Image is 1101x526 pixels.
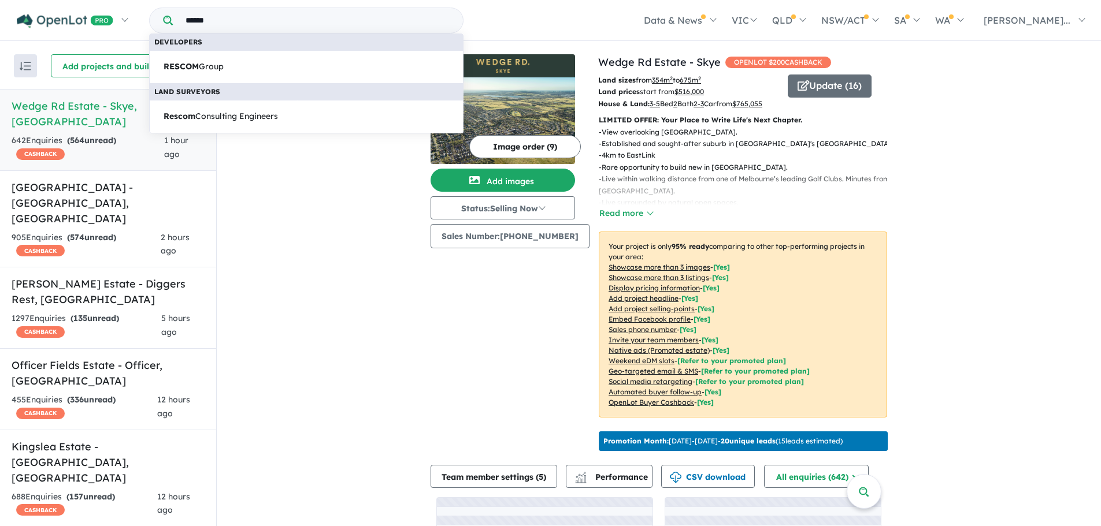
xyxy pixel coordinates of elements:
[599,197,896,208] p: - Live surrounded by natural open spaces.
[609,367,698,375] u: Geo-targeted email & SMS
[650,99,660,108] u: 3-5
[694,99,704,108] u: 2-3
[677,356,786,365] span: [Refer to your promoted plan]
[609,304,695,313] u: Add project selling-points
[599,207,653,220] button: Read more
[431,465,557,488] button: Team member settings (5)
[12,231,161,259] div: 905 Enquir ies
[609,263,710,271] u: Showcase more than 3 images
[164,60,224,74] span: Group
[69,491,83,502] span: 157
[20,62,31,70] img: sort.svg
[697,398,714,406] span: [Yes]
[984,14,1070,26] span: [PERSON_NAME]...
[599,126,896,138] p: - View overlooking [GEOGRAPHIC_DATA].
[164,61,199,72] strong: RESCOM
[695,377,804,386] span: [Refer to your promoted plan]
[67,394,116,405] strong: ( unread)
[609,294,679,303] u: Add project headline
[670,472,681,483] img: download icon
[16,148,65,160] span: CASHBACK
[609,377,692,386] u: Social media retargeting
[725,57,831,68] span: OPENLOT $ 200 CASHBACK
[598,74,779,86] p: from
[469,135,581,158] button: Image order (9)
[12,439,205,486] h5: Kingslea Estate - [GEOGRAPHIC_DATA] , [GEOGRAPHIC_DATA]
[698,75,701,81] sup: 2
[599,138,896,150] p: - Established and sought-after suburb in [GEOGRAPHIC_DATA]'s [GEOGRAPHIC_DATA].
[431,169,575,192] button: Add images
[680,325,696,334] span: [ Yes ]
[598,55,721,69] a: Wedge Rd Estate - Skye
[17,14,113,28] img: Openlot PRO Logo White
[164,110,278,124] span: Consulting Engineers
[603,437,669,445] b: Promotion Month:
[609,398,694,406] u: OpenLot Buyer Cashback
[157,394,190,419] span: 12 hours ago
[70,135,84,146] span: 564
[672,242,709,251] b: 95 % ready
[598,87,640,96] b: Land prices
[149,100,464,133] a: RescomConsulting Engineers
[16,245,65,256] span: CASHBACK
[431,224,590,248] button: Sales Number:[PHONE_NUMBER]
[609,346,710,355] u: Native ads (Promoted estate)
[12,393,157,421] div: 455 Enquir ies
[12,357,205,389] h5: Officer Fields Estate - Officer , [GEOGRAPHIC_DATA]
[67,135,116,146] strong: ( unread)
[702,335,718,344] span: [ Yes ]
[164,111,195,121] strong: Rescom
[16,408,65,419] span: CASHBACK
[599,114,887,126] p: LIMITED OFFER: Your Place to Write Life's Next Chapter.
[609,315,691,323] u: Embed Facebook profile
[598,98,779,110] p: Bed Bath Car from
[598,76,636,84] b: Land sizes
[701,367,810,375] span: [Refer to your promoted plan]
[154,38,202,46] b: Developers
[161,232,190,256] span: 2 hours ago
[599,232,887,417] p: Your project is only comparing to other top-performing projects in your area: - - - - - - - - - -...
[12,98,205,129] h5: Wedge Rd Estate - Skye , [GEOGRAPHIC_DATA]
[713,346,729,355] span: [Yes]
[712,273,729,282] span: [ Yes ]
[661,465,755,488] button: CSV download
[431,54,575,164] a: Wedge Rd Estate - Skye LogoWedge Rd Estate - Skye
[16,504,65,516] span: CASHBACK
[599,162,896,173] p: - Rare opportunity to build new in [GEOGRAPHIC_DATA].
[16,326,65,338] span: CASHBACK
[609,325,677,334] u: Sales phone number
[154,87,220,96] b: Land Surveyors
[575,475,587,483] img: bar-chart.svg
[12,312,161,340] div: 1297 Enquir ies
[71,313,119,323] strong: ( unread)
[161,313,190,337] span: 5 hours ago
[713,263,730,271] span: [ Yes ]
[164,135,188,159] span: 1 hour ago
[70,394,84,405] span: 336
[705,387,721,396] span: [Yes]
[609,283,700,292] u: Display pricing information
[431,77,575,164] img: Wedge Rd Estate - Skye
[681,294,698,303] span: [ Yes ]
[576,472,586,478] img: line-chart.svg
[157,491,190,516] span: 12 hours ago
[12,276,205,307] h5: [PERSON_NAME] Estate - Diggers Rest , [GEOGRAPHIC_DATA]
[670,75,673,81] sup: 2
[51,54,178,77] button: Add projects and builders
[764,465,869,488] button: All enquiries (642)
[788,74,872,98] button: Update (16)
[673,99,677,108] u: 2
[599,150,896,161] p: - 4km to EastLink
[577,472,648,482] span: Performance
[539,472,543,482] span: 5
[609,356,674,365] u: Weekend eDM slots
[598,99,650,108] b: House & Land:
[680,76,701,84] u: 675 m
[598,86,779,98] p: start from
[12,180,205,226] h5: [GEOGRAPHIC_DATA] - [GEOGRAPHIC_DATA] , [GEOGRAPHIC_DATA]
[431,196,575,219] button: Status:Selling Now
[694,315,710,323] span: [ Yes ]
[70,232,84,243] span: 574
[435,59,570,73] img: Wedge Rd Estate - Skye Logo
[599,173,896,197] p: - Live within walking distance from one of Melbourne’s leading Golf Clubs. Minutes from [GEOGRAPH...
